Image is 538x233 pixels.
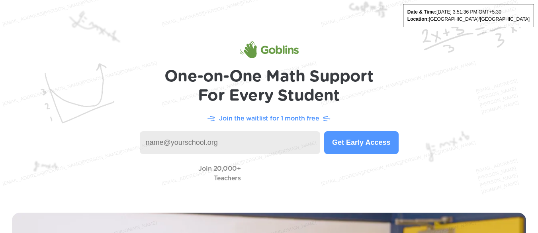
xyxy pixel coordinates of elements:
button: Get Early Access [324,131,398,154]
div: [DATE] 3:51:36 PM GMT+5:30 [GEOGRAPHIC_DATA]/[GEOGRAPHIC_DATA] [403,4,534,27]
strong: Date & Time: [407,9,436,15]
p: Join the waitlist for 1 month free [219,114,319,123]
p: Join 20,000+ Teachers [198,164,241,183]
h1: One-on-One Math Support For Every Student [164,67,374,105]
input: name@yourschool.org [140,131,321,154]
strong: Location: [407,16,429,22]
